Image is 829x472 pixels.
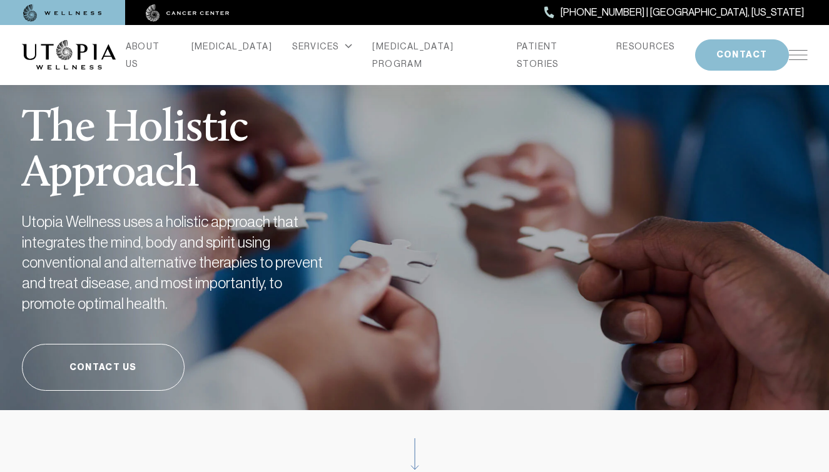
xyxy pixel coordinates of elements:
[22,344,185,391] a: Contact Us
[517,38,596,73] a: PATIENT STORIES
[544,4,804,21] a: [PHONE_NUMBER] | [GEOGRAPHIC_DATA], [US_STATE]
[23,4,102,22] img: wellness
[22,212,335,314] h2: Utopia Wellness uses a holistic approach that integrates the mind, body and spirit using conventi...
[22,40,116,70] img: logo
[616,38,675,55] a: RESOURCES
[22,76,391,197] h1: The Holistic Approach
[695,39,789,71] button: CONTACT
[561,4,804,21] span: [PHONE_NUMBER] | [GEOGRAPHIC_DATA], [US_STATE]
[126,38,171,73] a: ABOUT US
[789,50,808,60] img: icon-hamburger
[146,4,230,22] img: cancer center
[191,38,273,55] a: [MEDICAL_DATA]
[292,38,352,55] div: SERVICES
[372,38,497,73] a: [MEDICAL_DATA] PROGRAM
